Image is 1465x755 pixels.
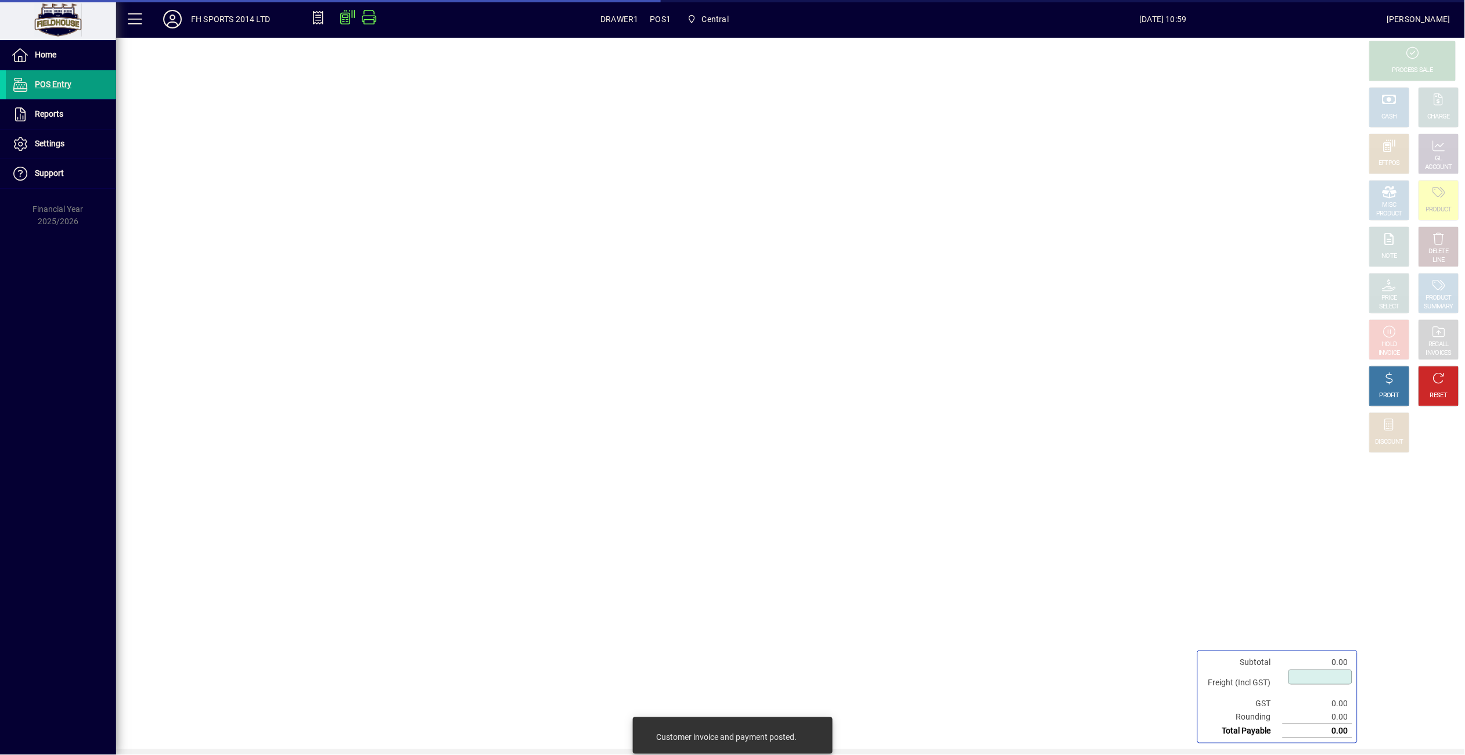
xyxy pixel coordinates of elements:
span: Central [702,10,729,28]
td: 0.00 [1283,656,1352,669]
td: 0.00 [1283,710,1352,724]
span: [DATE] 10:59 [940,10,1387,28]
td: 0.00 [1283,697,1352,710]
div: HOLD [1382,340,1397,349]
div: PRICE [1382,294,1398,303]
div: Customer invoice and payment posted. [657,731,797,743]
span: Reports [35,109,63,118]
div: [PERSON_NAME] [1387,10,1450,28]
div: GL [1435,154,1443,163]
td: 0.00 [1283,724,1352,738]
div: RECALL [1429,340,1449,349]
span: Home [35,50,56,59]
div: MISC [1383,201,1396,210]
div: PRODUCT [1426,294,1452,303]
div: EFTPOS [1379,159,1401,168]
span: POS1 [650,10,671,28]
div: FH SPORTS 2014 LTD [191,10,270,28]
div: ACCOUNT [1426,163,1452,172]
div: DELETE [1429,247,1449,256]
div: DISCOUNT [1376,438,1403,447]
div: CHARGE [1428,113,1450,121]
a: Support [6,159,116,188]
div: SUMMARY [1424,303,1453,311]
a: Reports [6,100,116,129]
a: Home [6,41,116,70]
div: PROFIT [1380,391,1399,400]
td: GST [1203,697,1283,710]
span: Settings [35,139,64,148]
a: Settings [6,130,116,159]
div: INVOICE [1378,349,1400,358]
div: NOTE [1382,252,1397,261]
div: SELECT [1380,303,1400,311]
span: Support [35,168,64,178]
span: Central [682,9,733,30]
span: POS Entry [35,80,71,89]
button: Profile [154,9,191,30]
div: PRODUCT [1426,206,1452,214]
td: Subtotal [1203,656,1283,669]
span: DRAWER1 [600,10,638,28]
div: RESET [1430,391,1448,400]
div: PROCESS SALE [1392,66,1433,75]
div: LINE [1433,256,1445,265]
div: INVOICES [1426,349,1451,358]
td: Rounding [1203,710,1283,724]
td: Freight (Incl GST) [1203,669,1283,697]
div: CASH [1382,113,1397,121]
div: PRODUCT [1376,210,1402,218]
td: Total Payable [1203,724,1283,738]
